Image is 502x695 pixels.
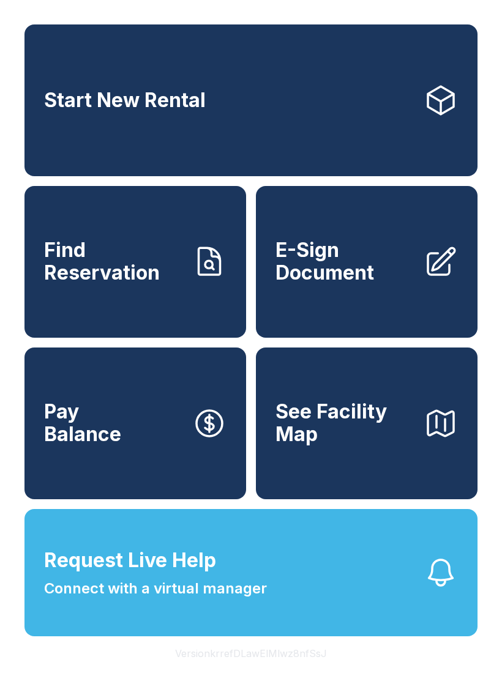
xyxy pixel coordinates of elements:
span: See Facility Map [275,401,414,445]
button: Request Live HelpConnect with a virtual manager [24,509,478,636]
a: E-Sign Document [256,186,478,338]
button: PayBalance [24,347,246,499]
span: Connect with a virtual manager [44,578,267,600]
button: See Facility Map [256,347,478,499]
span: Request Live Help [44,546,216,575]
span: Start New Rental [44,89,206,112]
span: E-Sign Document [275,239,414,284]
a: Find Reservation [24,186,246,338]
span: Pay Balance [44,401,121,445]
span: Find Reservation [44,239,182,284]
a: Start New Rental [24,24,478,176]
button: VersionkrrefDLawElMlwz8nfSsJ [165,636,337,671]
